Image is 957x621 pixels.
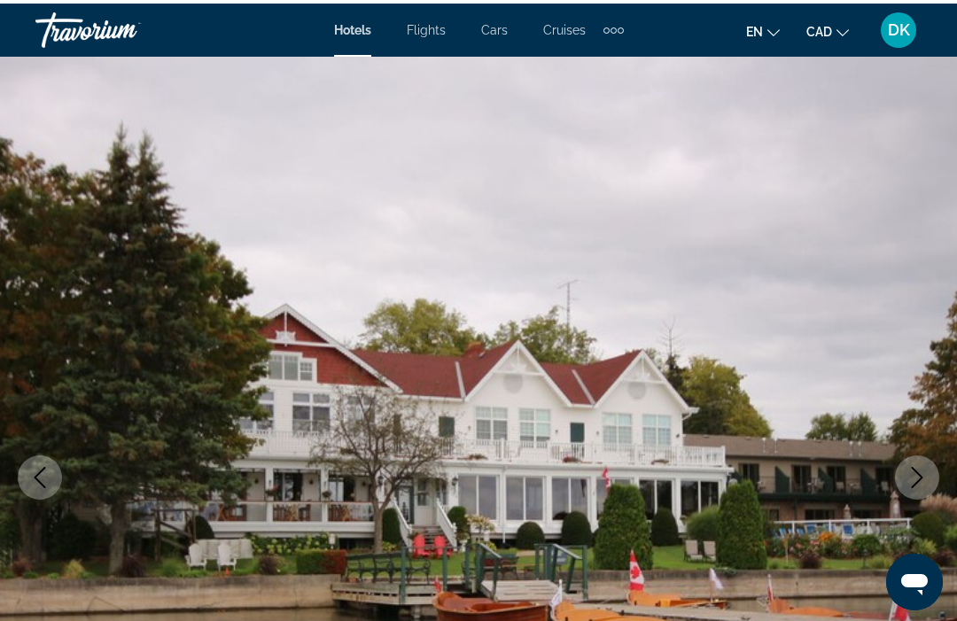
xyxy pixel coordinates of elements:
[746,15,780,41] button: Change language
[886,550,943,607] iframe: Button to launch messaging window
[334,19,371,34] a: Hotels
[895,452,939,496] button: Next image
[875,8,922,45] button: User Menu
[543,19,586,34] a: Cruises
[407,19,446,34] a: Flights
[888,18,910,35] span: DK
[35,4,213,50] a: Travorium
[18,452,62,496] button: Previous image
[806,15,849,41] button: Change currency
[603,12,624,41] button: Extra navigation items
[481,19,508,34] a: Cars
[746,21,763,35] span: en
[806,21,832,35] span: CAD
